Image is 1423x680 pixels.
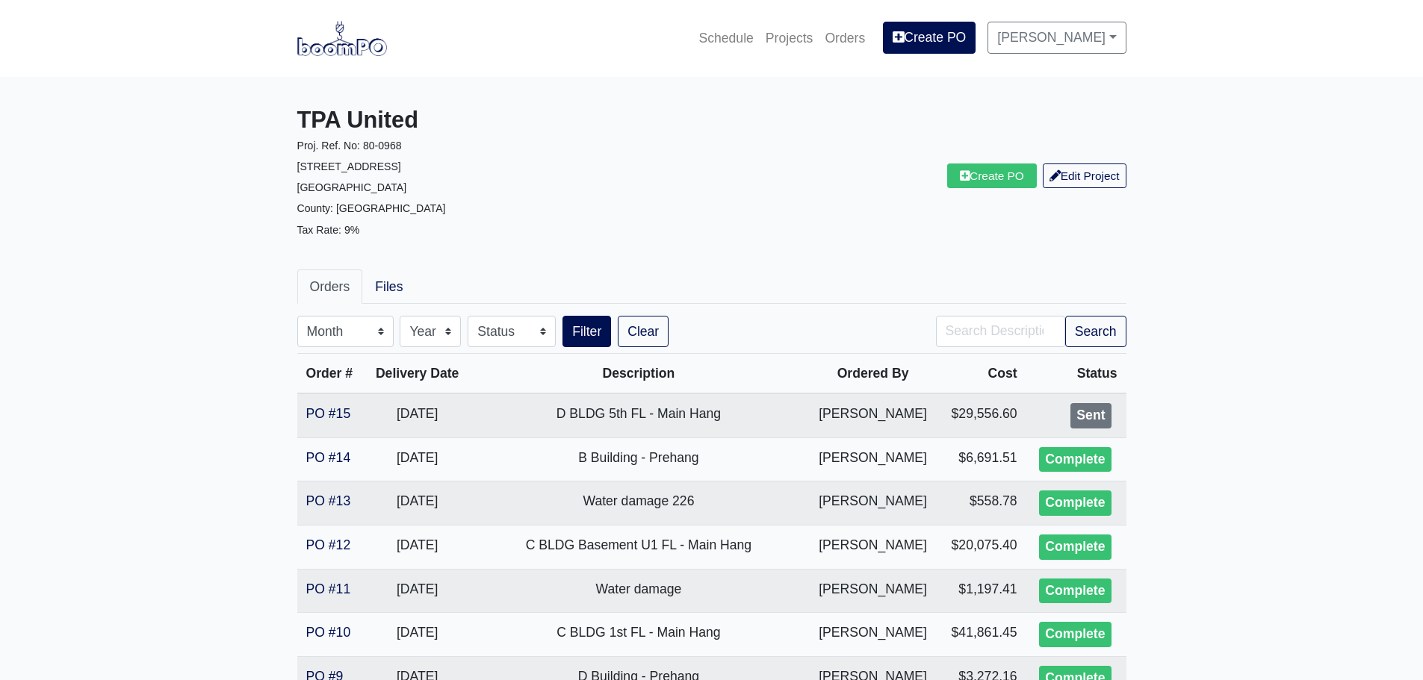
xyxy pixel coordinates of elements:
a: [PERSON_NAME] [988,22,1126,53]
a: PO #11 [306,581,351,596]
td: $1,197.41 [939,569,1026,613]
a: Clear [618,316,669,347]
div: Complete [1039,622,1111,647]
td: Water damage 226 [470,481,807,525]
td: C BLDG 1st FL - Main Hang [470,613,807,657]
a: Edit Project [1043,163,1126,188]
a: Files [362,269,415,304]
small: County: [GEOGRAPHIC_DATA] [297,202,446,214]
div: Complete [1039,578,1111,604]
th: Cost [939,354,1026,394]
td: [PERSON_NAME] [807,393,939,437]
th: Status [1026,354,1126,394]
div: Complete [1039,447,1111,472]
a: PO #12 [306,537,351,552]
a: Create PO [883,22,976,53]
th: Ordered By [807,354,939,394]
td: [PERSON_NAME] [807,525,939,569]
a: Create PO [947,163,1037,188]
a: PO #13 [306,493,351,508]
td: $20,075.40 [939,525,1026,569]
td: [PERSON_NAME] [807,613,939,657]
small: Tax Rate: 9% [297,224,360,236]
td: [PERSON_NAME] [807,569,939,613]
img: boomPO [297,21,387,55]
small: Proj. Ref. No: 80-0968 [297,140,402,152]
td: $29,556.60 [939,393,1026,437]
td: [DATE] [365,437,470,481]
td: [DATE] [365,613,470,657]
div: Complete [1039,490,1111,516]
td: [PERSON_NAME] [807,437,939,481]
div: Sent [1070,403,1111,428]
a: Schedule [692,22,759,54]
h3: TPA United [297,107,701,134]
td: [DATE] [365,481,470,525]
small: [GEOGRAPHIC_DATA] [297,181,407,193]
a: Orders [819,22,871,54]
td: $6,691.51 [939,437,1026,481]
td: B Building - Prehang [470,437,807,481]
th: Description [470,354,807,394]
td: [DATE] [365,393,470,437]
div: Complete [1039,534,1111,560]
td: C BLDG Basement U1 FL - Main Hang [470,525,807,569]
a: PO #14 [306,450,351,465]
td: Water damage [470,569,807,613]
td: $558.78 [939,481,1026,525]
th: Order # [297,354,365,394]
input: Search [936,316,1065,347]
a: PO #10 [306,625,351,640]
a: PO #15 [306,406,351,421]
button: Search [1065,316,1126,347]
button: Filter [562,316,611,347]
a: Orders [297,269,363,304]
small: [STREET_ADDRESS] [297,160,401,172]
th: Delivery Date [365,354,470,394]
td: [PERSON_NAME] [807,481,939,525]
td: [DATE] [365,569,470,613]
a: Projects [760,22,819,54]
td: $41,861.45 [939,613,1026,657]
td: D BLDG 5th FL - Main Hang [470,393,807,437]
td: [DATE] [365,525,470,569]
